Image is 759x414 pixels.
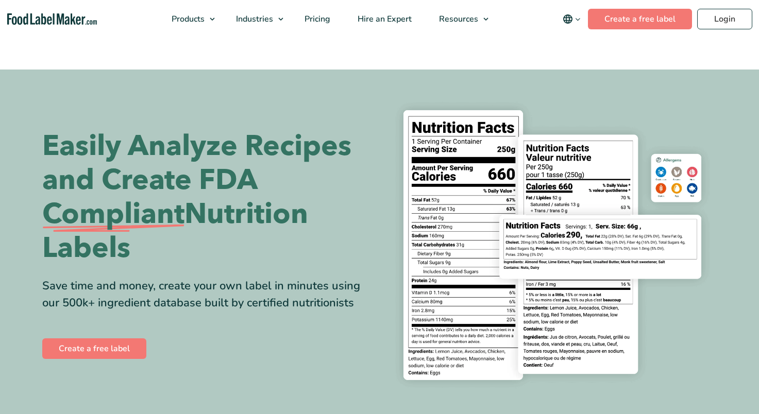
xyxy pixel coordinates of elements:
h1: Easily Analyze Recipes and Create FDA Nutrition Labels [42,129,372,265]
span: Industries [233,13,274,25]
a: Create a free label [42,338,146,359]
div: Save time and money, create your own label in minutes using our 500k+ ingredient database built b... [42,278,372,312]
span: Resources [436,13,479,25]
span: Products [168,13,206,25]
a: Create a free label [588,9,692,29]
span: Pricing [301,13,331,25]
span: Hire an Expert [355,13,413,25]
a: Login [697,9,752,29]
span: Compliant [42,197,184,231]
